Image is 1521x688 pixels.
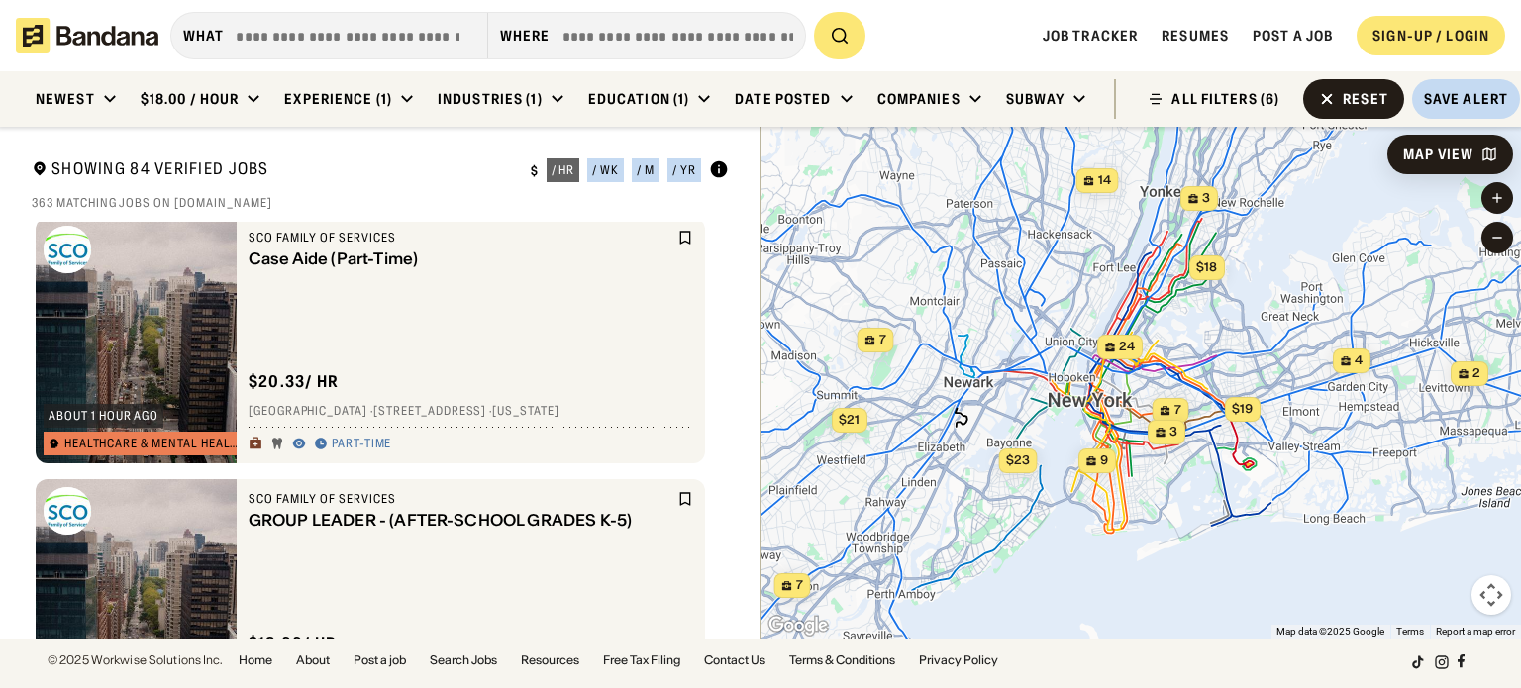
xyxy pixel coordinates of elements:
span: $18 [1196,259,1217,274]
div: Experience (1) [284,90,392,108]
a: Open this area in Google Maps (opens a new window) [765,613,831,639]
span: $19 [1232,401,1253,416]
span: 7 [796,577,803,594]
a: Report a map error [1436,626,1515,637]
a: About [296,654,330,666]
div: $18.00 / hour [141,90,240,108]
div: [GEOGRAPHIC_DATA] · [STREET_ADDRESS] · [US_STATE] [249,404,693,420]
div: SCO Family of Services [249,230,673,246]
span: 4 [1355,352,1363,369]
div: Save Alert [1424,90,1508,108]
div: Education (1) [588,90,690,108]
div: Subway [1006,90,1065,108]
div: what [183,27,224,45]
div: Healthcare & Mental Health [64,438,240,449]
div: Reset [1343,92,1388,106]
span: 14 [1098,172,1111,189]
div: / yr [672,164,696,176]
span: Map data ©2025 Google [1276,626,1384,637]
img: Bandana logotype [16,18,158,53]
div: / m [637,164,655,176]
span: 24 [1119,339,1135,355]
a: Terms & Conditions [789,654,895,666]
div: Showing 84 Verified Jobs [32,158,515,183]
a: Post a job [354,654,406,666]
img: Google [765,613,831,639]
div: © 2025 Workwise Solutions Inc. [48,654,223,666]
span: 3 [1169,424,1177,441]
span: 7 [1174,402,1181,419]
button: Map camera controls [1471,575,1511,615]
div: $ [531,163,539,179]
div: Companies [877,90,961,108]
a: Search Jobs [430,654,497,666]
div: SCO Family of Services [249,491,673,507]
div: Date Posted [735,90,831,108]
div: SIGN-UP / LOGIN [1372,27,1489,45]
div: grid [32,222,729,639]
a: Resources [521,654,579,666]
div: Case Aide (Part-Time) [249,249,673,268]
span: 9 [1100,452,1108,469]
a: Home [239,654,272,666]
div: / hr [552,164,575,176]
div: Part-time [332,437,392,452]
a: Contact Us [704,654,765,666]
div: about 1 hour ago [49,410,158,422]
span: $23 [1006,452,1030,467]
a: Post a job [1253,27,1333,45]
span: 7 [879,332,886,348]
a: Resumes [1162,27,1229,45]
img: SCO Family of Services logo [44,226,91,273]
div: Newest [36,90,95,108]
span: 3 [1202,190,1210,207]
a: Terms (opens in new tab) [1396,626,1424,637]
a: Free Tax Filing [603,654,680,666]
div: 363 matching jobs on [DOMAIN_NAME] [32,195,729,211]
div: / wk [592,164,619,176]
div: $ 20.33 / hr [249,371,340,392]
div: Map View [1403,147,1473,161]
img: SCO Family of Services logo [44,487,91,535]
div: GROUP LEADER - (AFTER-SCHOOL GRADES K-5) [249,511,673,530]
div: $ 18.00 / hr [249,633,338,653]
span: $21 [839,412,860,427]
div: ALL FILTERS (6) [1171,92,1279,106]
div: Where [500,27,551,45]
div: Industries (1) [438,90,543,108]
a: Job Tracker [1043,27,1138,45]
span: 2 [1472,365,1480,382]
a: Privacy Policy [919,654,998,666]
